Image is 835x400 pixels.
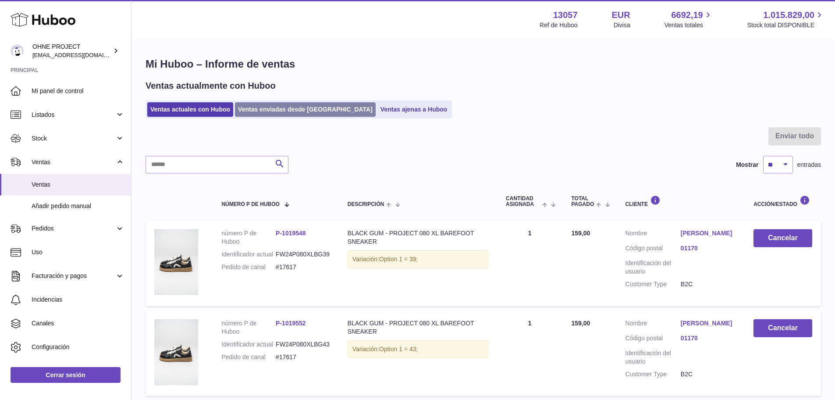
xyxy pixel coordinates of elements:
a: Ventas enviadas desde [GEOGRAPHIC_DATA] [235,102,376,117]
dd: FW24P080XLBG43 [276,340,330,349]
button: Cancelar [753,319,812,337]
span: 1.015.829,00 [763,9,814,21]
span: Canales [32,319,124,328]
span: Option 1 = 39; [379,256,418,263]
a: Cerrar sesión [11,367,121,383]
dt: Código postal [625,334,681,345]
dt: Identificación del usuario [625,259,681,276]
span: Pedidos [32,224,115,233]
div: Ref de Huboo [540,21,577,29]
span: Ventas [32,180,124,189]
a: P-1019552 [276,320,306,327]
dt: Código postal [625,244,681,255]
div: Variación: [348,250,488,268]
dt: Pedido de canal [221,263,276,271]
td: 1 [497,220,562,306]
strong: 13057 [553,9,578,21]
a: 1.015.829,00 Stock total DISPONIBLE [747,9,824,29]
dt: Nombre [625,319,681,330]
dt: Customer Type [625,280,681,288]
div: Acción/Estado [753,195,812,207]
dd: FW24P080XLBG39 [276,250,330,259]
a: [PERSON_NAME] [681,319,736,328]
a: [PERSON_NAME] [681,229,736,238]
dt: número P de Huboo [221,229,276,246]
span: Añadir pedido manual [32,202,124,210]
span: 159,00 [571,230,590,237]
span: Stock total DISPONIBLE [747,21,824,29]
span: Ventas totales [664,21,713,29]
a: 6692,19 Ventas totales [664,9,713,29]
dt: Customer Type [625,370,681,378]
div: Cliente [625,195,736,207]
div: Divisa [614,21,630,29]
strong: EUR [612,9,630,21]
span: Facturación y pagos [32,272,115,280]
dt: número P de Huboo [221,319,276,336]
div: BLACK GUM - PROJECT 080 XL BAREFOOT SNEAKER [348,319,488,336]
span: Total pagado [571,196,594,207]
td: 1 [497,310,562,396]
span: Listados [32,111,115,119]
img: internalAdmin-13057@internal.huboo.com [11,44,24,58]
h2: Ventas actualmente con Huboo [146,80,276,92]
span: 6692,19 [671,9,703,21]
dt: Identificador actual [221,250,276,259]
img: DSC02155.jpg [154,229,198,295]
span: Configuración [32,343,124,351]
span: Ventas [32,158,115,166]
span: Uso [32,248,124,256]
label: Mostrar [736,161,758,169]
dt: Nombre [625,229,681,240]
span: 159,00 [571,320,590,327]
dt: Identificador actual [221,340,276,349]
span: [EMAIL_ADDRESS][DOMAIN_NAME] [32,51,129,58]
span: Stock [32,134,115,143]
dd: B2C [681,280,736,288]
span: Cantidad ASIGNADA [506,196,540,207]
dt: Identificación del usuario [625,349,681,366]
span: Incidencias [32,295,124,304]
img: DSC02155.jpg [154,319,198,385]
a: Ventas ajenas a Huboo [377,102,451,117]
span: Mi panel de control [32,87,124,95]
dt: Pedido de canal [221,353,276,361]
div: OHNE PROJECT [32,43,111,59]
a: 01170 [681,244,736,252]
dd: B2C [681,370,736,378]
div: Variación: [348,340,488,358]
span: entradas [797,161,821,169]
dd: #17617 [276,263,330,271]
a: 01170 [681,334,736,342]
span: Descripción [348,202,384,207]
h1: Mi Huboo – Informe de ventas [146,57,821,71]
a: Ventas actuales con Huboo [147,102,233,117]
div: BLACK GUM - PROJECT 080 XL BAREFOOT SNEAKER [348,229,488,246]
span: Option 1 = 43; [379,346,418,353]
span: número P de Huboo [221,202,279,207]
button: Cancelar [753,229,812,247]
dd: #17617 [276,353,330,361]
a: P-1019548 [276,230,306,237]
